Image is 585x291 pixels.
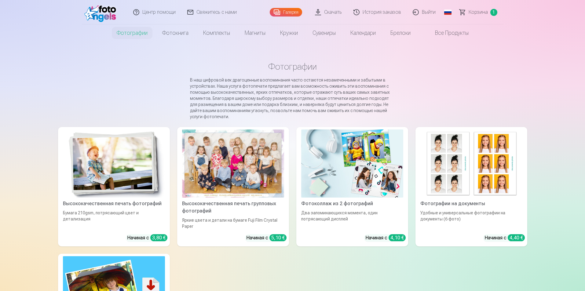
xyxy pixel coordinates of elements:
img: Фотоколлаж из 2 фотографий [301,129,403,198]
a: Календари [343,24,383,42]
img: Фотографии на документы [420,129,522,198]
a: Фотографии [109,24,155,42]
a: Галерея [270,8,302,16]
div: 3,80 € [150,234,167,241]
a: Магниты [237,24,273,42]
p: В наш цифровой век драгоценные воспоминания часто остаются незамеченными и забытыми в устройствах... [190,77,395,120]
div: 4,10 € [389,234,406,241]
div: Высококачественная печать групповых фотографий [180,200,287,215]
a: Брелоки [383,24,418,42]
span: 1 [490,9,497,16]
div: Высококачественная печать фотографий [60,200,167,207]
a: Высококачественная печать фотографийВысококачественная печать фотографийБумага 210gsm, потрясающи... [58,127,170,246]
div: 5,10 € [269,234,287,241]
div: Удобные и универсальные фотографии на документы (6 фото) [418,210,525,229]
div: Начиная с [484,234,525,242]
a: Высококачественная печать групповых фотографийЯркие цвета и детали на бумаге Fuji Film Crystal Pa... [177,127,289,246]
div: Начиная с [246,234,287,242]
span: Корзина [469,9,488,16]
div: Фотоколлаж из 2 фотографий [299,200,406,207]
img: Высококачественная печать фотографий [63,129,165,198]
h1: Фотографии [63,61,522,72]
a: Все продукты [418,24,476,42]
div: Бумага 210gsm, потрясающий цвет и детализация [60,210,167,229]
a: Фотоколлаж из 2 фотографийФотоколлаж из 2 фотографийДва запоминающихся момента, один потрясающий ... [296,127,408,246]
a: Фотографии на документыФотографии на документыУдобные и универсальные фотографии на документы (6 ... [415,127,527,246]
div: 4,40 € [508,234,525,241]
a: Кружки [273,24,305,42]
a: Комплекты [196,24,237,42]
div: Фотографии на документы [418,200,525,207]
a: Сувениры [305,24,343,42]
div: Яркие цвета и детали на бумаге Fuji Film Crystal Paper [180,217,287,229]
div: Начиная с [127,234,167,242]
img: /fa2 [84,2,119,22]
a: Фотокнига [155,24,196,42]
div: Два запоминающихся момента, один потрясающий дисплей [299,210,406,229]
div: Начиная с [365,234,406,242]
